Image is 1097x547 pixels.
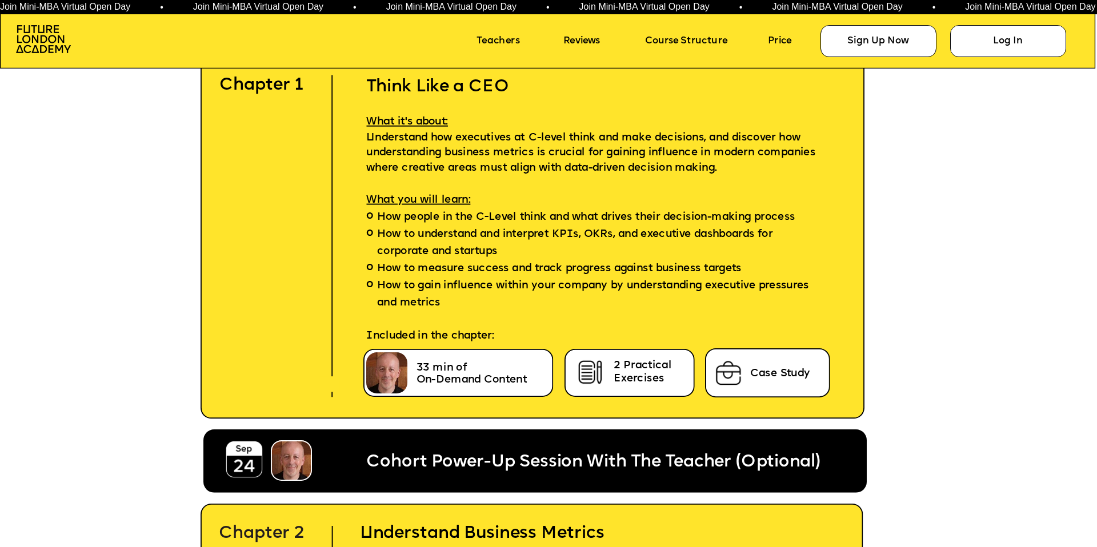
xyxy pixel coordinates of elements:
span: On-Demand Content [417,375,527,385]
span: How to gain influence within your company by understanding executive pressures and metrics [377,277,822,312]
a: Price [768,31,811,52]
span: • [546,3,550,12]
h2: Understand Business Metrics [344,501,862,544]
img: image-cb722855-f231-420d-ba86-ef8a9b8709e7.png [574,357,606,388]
span: How people in the C-Level think and what drives their decision-making process [377,209,795,226]
a: Reviews [563,31,622,52]
span: Chapter 1 [219,77,304,94]
span: Cohort Power-Up Session With The Teacher (Optional) [366,453,819,470]
span: • [353,3,357,12]
span: Understand how executives at C-level think and make decisions, and discover how understanding bus... [366,133,818,172]
span: What it's about: [366,116,448,126]
span: How to understand and interpret KPIs, OKRs, and executive dashboards for corporate and startups [377,226,822,260]
p: Included in the chapter: [345,312,854,356]
span: 33 min of [417,363,467,373]
img: image-75ee59ac-5515-4aba-aadc-0d7dfe35305c.png [712,357,744,388]
h2: Think Like a CEO [345,55,854,98]
span: Case Study [750,368,810,378]
span: 2 Practical Exercises [614,361,675,383]
span: Chapter 2 [219,525,305,542]
span: • [739,3,743,12]
a: Course Structure [645,31,758,52]
span: • [932,3,936,12]
a: Teachers [477,31,546,52]
span: How to measure success and track progress against business targets [377,260,742,277]
span: • [160,3,163,12]
img: image-aac980e9-41de-4c2d-a048-f29dd30a0068.png [16,25,71,53]
span: What you will learn: [366,195,470,204]
img: image-18956b4c-1360-46b4-bafe-d711b826ae50.png [224,439,265,480]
